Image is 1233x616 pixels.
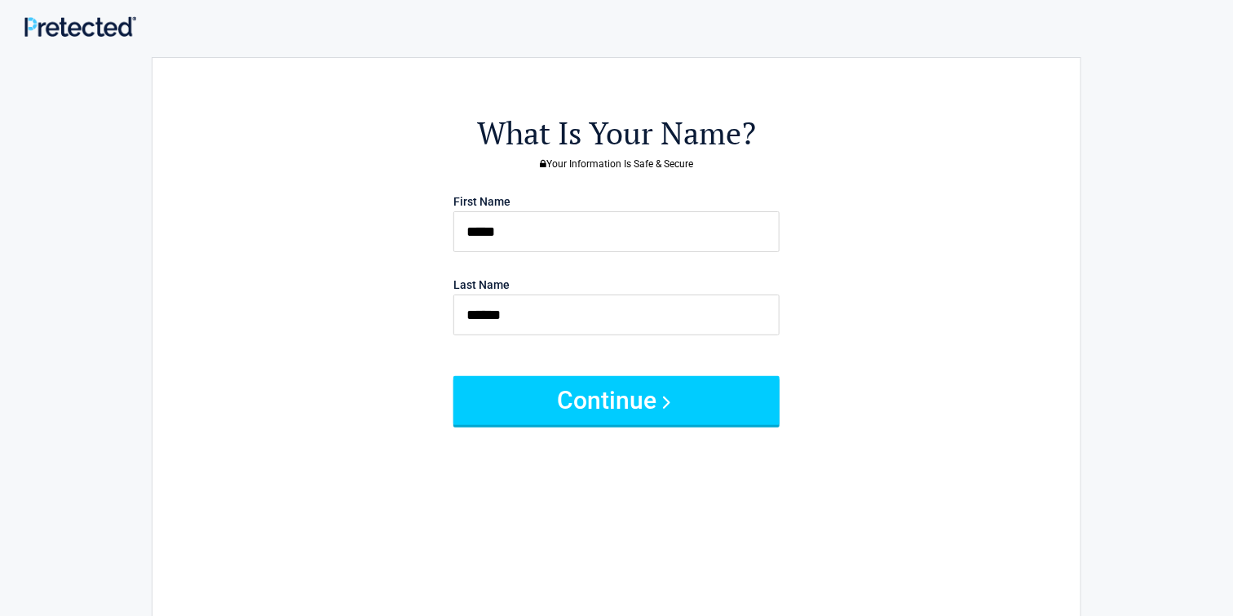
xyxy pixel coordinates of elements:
[242,113,991,154] h2: What Is Your Name?
[453,196,510,207] label: First Name
[453,376,780,425] button: Continue
[24,16,136,37] img: Main Logo
[453,279,510,290] label: Last Name
[242,159,991,169] h3: Your Information Is Safe & Secure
